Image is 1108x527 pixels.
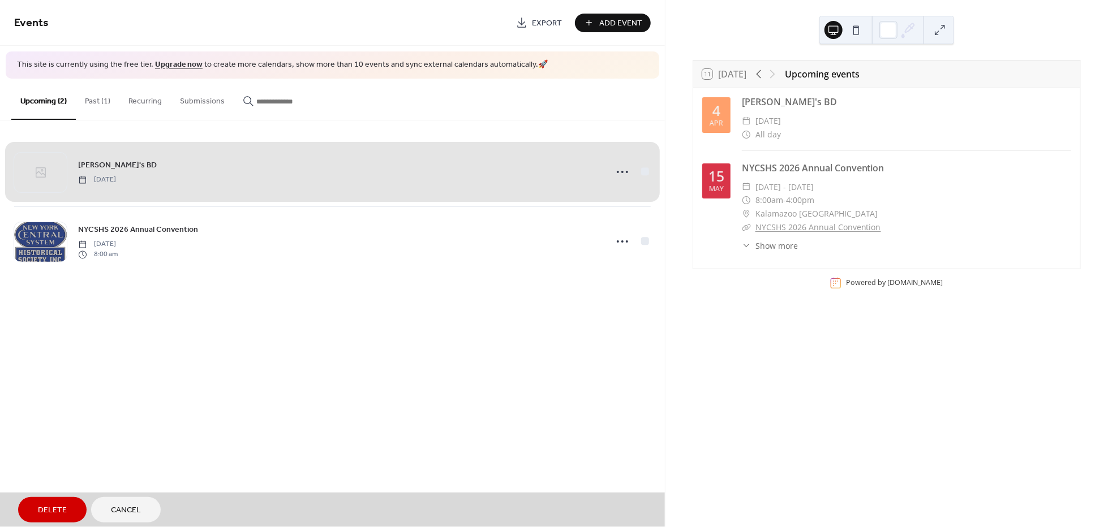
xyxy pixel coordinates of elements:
[11,79,76,120] button: Upcoming (2)
[742,240,751,252] div: ​
[708,169,724,183] div: 15
[755,114,781,128] span: [DATE]
[712,103,720,118] div: 4
[38,505,67,517] span: Delete
[599,18,642,29] span: Add Event
[846,278,943,288] div: Powered by
[755,222,881,232] a: NYCSHS 2026 Annual Convention
[508,14,570,32] a: Export
[742,193,751,207] div: ​
[742,221,751,234] div: ​
[91,497,161,522] button: Cancel
[755,193,783,207] span: 8:00am
[709,185,724,193] div: May
[76,79,119,119] button: Past (1)
[755,207,878,221] span: Kalamazoo [GEOGRAPHIC_DATA]
[155,58,203,73] a: Upgrade now
[111,505,141,517] span: Cancel
[742,180,751,194] div: ​
[755,180,814,194] span: [DATE] - [DATE]
[783,193,786,207] span: -
[786,193,814,207] span: 4:00pm
[18,497,87,522] button: Delete
[755,240,798,252] span: Show more
[14,12,49,34] span: Events
[742,162,884,174] a: NYCSHS 2026 Annual Convention
[119,79,171,119] button: Recurring
[171,79,234,119] button: Submissions
[532,18,562,29] span: Export
[742,128,751,141] div: ​
[575,14,651,32] button: Add Event
[755,128,781,141] span: All day
[742,114,751,128] div: ​
[710,120,723,127] div: Apr
[742,207,751,221] div: ​
[742,240,798,252] button: ​Show more
[785,67,860,81] div: Upcoming events
[17,60,548,71] span: This site is currently using the free tier. to create more calendars, show more than 10 events an...
[887,278,943,288] a: [DOMAIN_NAME]
[742,95,1071,109] div: [PERSON_NAME]'s BD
